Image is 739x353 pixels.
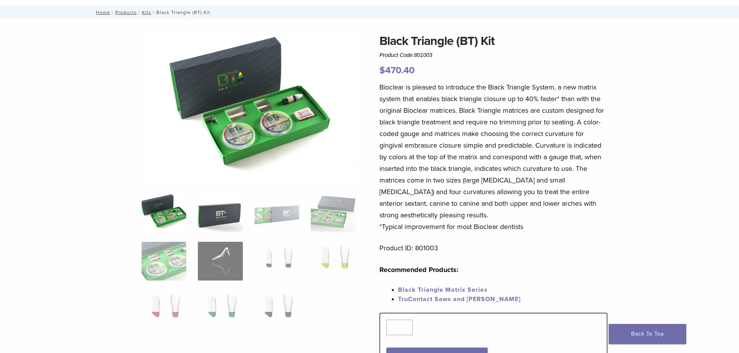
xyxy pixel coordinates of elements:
img: Black Triangle (BT) Kit - Image 9 [142,291,186,329]
img: Black Triangle (BT) Kit - Image 6 [198,242,242,281]
a: Home [93,10,110,15]
span: Product Code: [379,52,432,58]
a: Products [115,10,137,15]
strong: Recommended Products: [379,265,459,274]
bdi: 470.40 [379,65,415,76]
img: Black Triangle (BT) Kit - Image 11 [254,291,299,329]
h1: Black Triangle (BT) Kit [379,32,607,50]
span: / [110,10,115,14]
img: Black Triangle (BT) Kit - Image 5 [142,242,186,281]
img: Intro Black Triangle Kit-6 - Copy [142,32,356,183]
img: Black Triangle (BT) Kit - Image 7 [254,242,299,281]
a: Back To Top [609,324,686,344]
img: Black Triangle (BT) Kit - Image 10 [198,291,242,329]
p: Product ID: 801003 [379,242,607,254]
span: / [137,10,142,14]
img: Black Triangle (BT) Kit - Image 3 [254,193,299,232]
img: Intro-Black-Triangle-Kit-6-Copy-e1548792917662-324x324.jpg [142,193,186,232]
img: Black Triangle (BT) Kit - Image 4 [311,193,355,232]
nav: Black Triangle (BT) Kit [90,5,649,19]
img: Black Triangle (BT) Kit - Image 8 [311,242,355,281]
a: TruContact Saws and [PERSON_NAME] [398,295,521,303]
a: Kits [142,10,151,15]
img: Black Triangle (BT) Kit - Image 2 [198,193,242,232]
p: Bioclear is pleased to introduce the Black Triangle System, a new matrix system that enables blac... [379,81,607,232]
span: $ [379,65,385,76]
span: / [151,10,156,14]
a: Black Triangle Matrix Series [398,286,488,294]
span: 801003 [414,52,433,58]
